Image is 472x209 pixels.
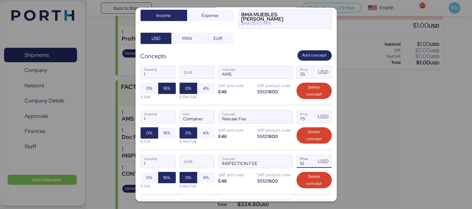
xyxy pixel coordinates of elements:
div: USD [318,113,331,121]
button: ConceptConcept [279,67,292,80]
input: Unit [180,111,214,123]
button: EUR [203,33,234,44]
span: 0% [185,174,191,181]
div: % Ret IVA [180,94,215,100]
span: Delete concept [302,173,327,187]
div: E48 [219,178,254,184]
span: Income [157,12,171,19]
div: USD [318,157,331,165]
button: 0% [180,127,197,139]
div: % IVA [141,139,176,145]
input: Price [297,111,316,123]
div: 55121800 [258,133,293,139]
button: 0% [141,83,158,94]
div: E48 [219,89,254,95]
input: Concept [219,111,277,123]
div: Concepts [141,52,167,61]
span: USD [152,35,160,42]
button: 0% [180,83,197,94]
input: Concept [219,155,277,168]
span: 4% [203,85,209,92]
button: Delete concept [297,127,332,144]
button: USD [141,33,172,44]
button: Delete concept [297,83,332,99]
div: % Ret IVA [180,183,215,189]
div: 55121800 [258,89,293,95]
input: Concept [219,66,277,79]
span: 0% [185,129,191,137]
button: Add concept [297,50,332,61]
button: ConceptConcept [279,157,292,170]
span: 16% [164,129,170,137]
span: Add concept [303,52,327,59]
div: 55121800 [258,178,293,184]
button: 16% [158,127,176,139]
span: MXN [182,35,192,42]
input: Quantity [141,155,175,168]
button: 0% [180,172,197,183]
span: 0% [146,129,152,137]
span: 16% [164,174,170,181]
div: SAT unit code [219,127,254,133]
div: SAT unit code [219,172,254,178]
div: % Ret IVA [180,139,215,145]
div: USD [318,68,331,76]
button: 16% [158,83,176,94]
span: Delete concept [302,129,327,142]
span: 0% [185,85,191,92]
div: % IVA [141,94,176,100]
div: SAT product code [258,83,293,89]
button: Delete concept [297,172,332,188]
span: 4% [203,129,209,137]
input: Price [297,66,316,79]
button: 0% [141,172,158,183]
div: SAT unit code [219,83,254,89]
span: 0% [146,174,152,181]
button: 4% [197,172,215,183]
span: Expense [202,12,219,19]
button: 4% [197,83,215,94]
button: 4% [197,127,215,139]
div: BMA1507078P5 [242,21,319,26]
input: Price [297,155,316,168]
span: 4% [203,174,209,181]
div: SAT product code [258,172,293,178]
span: EUR [214,35,222,42]
input: Quantity [141,111,175,123]
button: Income [141,10,187,21]
span: 16% [164,85,170,92]
button: 16% [158,172,176,183]
span: 0% [146,85,152,92]
div: BMA MUEBLES [PERSON_NAME] [242,13,319,22]
button: 0% [141,127,158,139]
div: % IVA [141,183,176,189]
input: Unit [180,155,214,168]
button: Expense [187,10,234,21]
span: Delete concept [302,84,327,98]
button: MXN [171,33,203,44]
button: ConceptConcept [279,112,292,125]
div: SAT product code [258,127,293,133]
div: E48 [219,133,254,139]
input: Quantity [141,66,175,79]
input: Unit [180,66,214,79]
